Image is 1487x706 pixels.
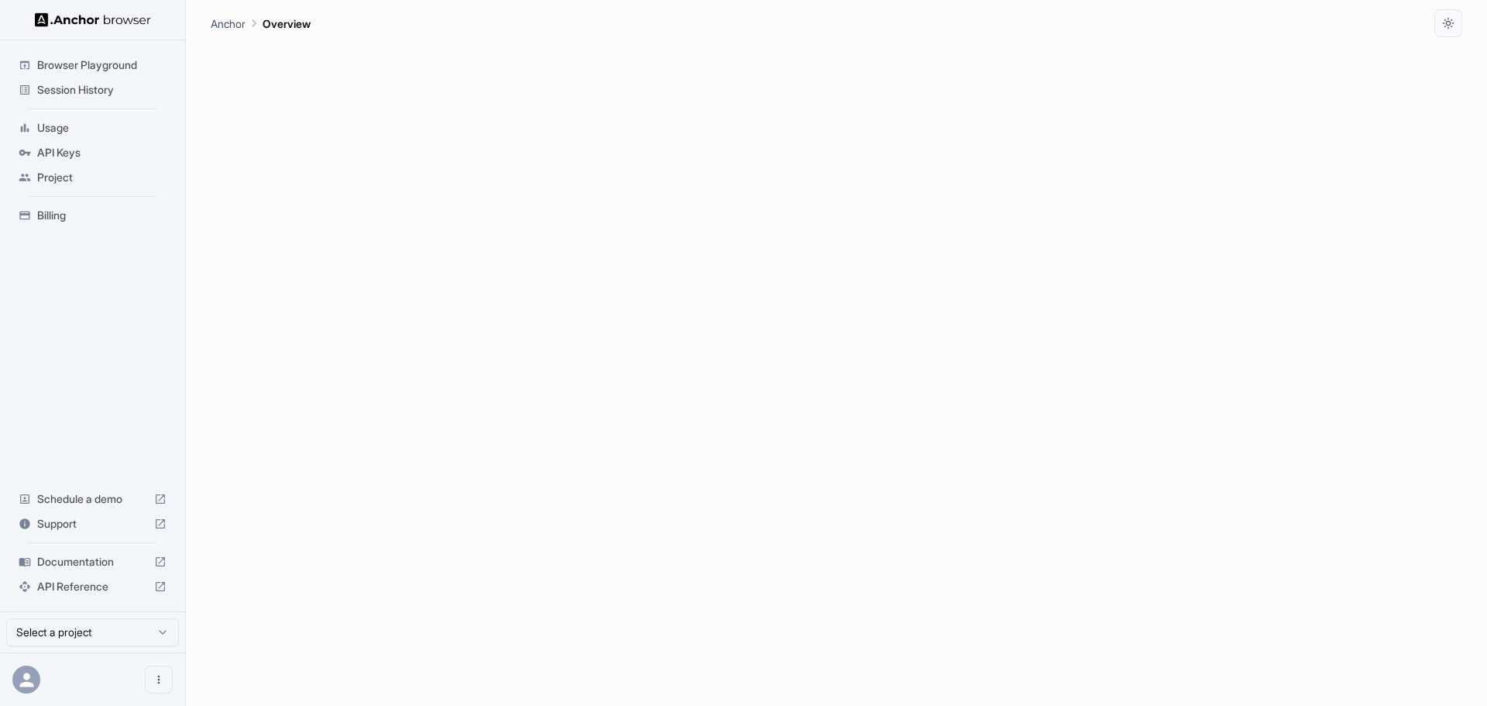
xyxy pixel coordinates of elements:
div: Project [12,165,173,190]
button: Open menu [145,666,173,694]
div: Usage [12,115,173,140]
span: Documentation [37,554,148,570]
span: Billing [37,208,167,223]
div: Browser Playground [12,53,173,77]
span: Browser Playground [37,57,167,73]
nav: breadcrumb [211,15,311,32]
div: Schedule a demo [12,487,173,511]
span: Session History [37,82,167,98]
div: Billing [12,203,173,228]
img: Anchor Logo [35,12,151,27]
div: API Keys [12,140,173,165]
p: Anchor [211,15,246,32]
span: Usage [37,120,167,136]
span: API Reference [37,579,148,594]
div: API Reference [12,574,173,599]
div: Session History [12,77,173,102]
div: Documentation [12,549,173,574]
span: API Keys [37,145,167,160]
span: Project [37,170,167,185]
div: Support [12,511,173,536]
span: Support [37,516,148,532]
span: Schedule a demo [37,491,148,507]
p: Overview [263,15,311,32]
